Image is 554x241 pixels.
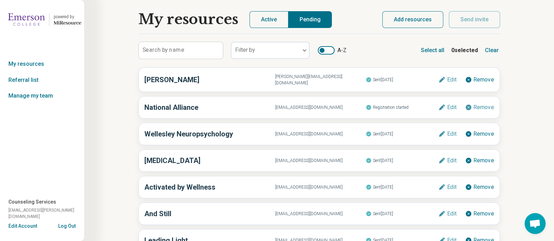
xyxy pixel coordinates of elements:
[366,129,438,139] span: Sent [DATE]
[473,158,494,163] span: Remove
[288,11,332,28] button: Pending
[382,11,443,28] button: Add resources
[275,211,366,217] span: [EMAIL_ADDRESS][DOMAIN_NAME]
[473,184,494,190] span: Remove
[318,46,347,55] label: A-Z
[366,103,438,112] span: Registration started
[275,131,366,137] span: [EMAIL_ADDRESS][DOMAIN_NAME]
[275,184,366,190] span: [EMAIL_ADDRESS][DOMAIN_NAME]
[438,130,456,137] button: Edit
[275,157,366,164] span: [EMAIL_ADDRESS][DOMAIN_NAME]
[58,222,76,228] button: Log Out
[54,14,81,20] div: powered by
[484,45,500,56] button: Clear
[465,184,494,191] button: Remove
[419,45,446,56] button: Select all
[438,104,456,111] button: Edit
[144,182,275,192] h3: Activated by Wellness
[449,11,500,28] button: Send invite
[525,213,546,234] div: Open chat
[8,11,45,28] img: Emerson College
[465,76,494,83] button: Remove
[144,102,275,113] h3: National Alliance
[438,76,456,83] button: Edit
[447,131,456,137] span: Edit
[366,75,438,84] span: Sent [DATE]
[465,104,494,111] button: Remove
[438,184,456,191] button: Edit
[144,129,275,139] h3: Wellesley Neuropsychology
[249,11,288,28] button: Active
[447,77,456,83] span: Edit
[438,210,456,217] button: Edit
[235,47,255,53] label: Filter by
[366,209,438,218] span: Sent [DATE]
[8,198,56,206] span: Counseling Services
[473,105,494,110] span: Remove
[447,158,456,163] span: Edit
[473,211,494,217] span: Remove
[465,130,494,137] button: Remove
[144,208,275,219] h3: And Still
[366,183,438,192] span: Sent [DATE]
[447,211,456,217] span: Edit
[366,156,438,165] span: Sent [DATE]
[8,207,84,220] span: [EMAIL_ADDRESS][PERSON_NAME][DOMAIN_NAME]
[275,104,366,111] span: [EMAIL_ADDRESS][DOMAIN_NAME]
[3,11,81,28] a: Emerson Collegepowered by
[451,46,478,55] b: 0 selected
[473,77,494,83] span: Remove
[138,11,238,28] h1: My resources
[143,47,184,53] label: Search by name
[447,105,456,110] span: Edit
[447,184,456,190] span: Edit
[465,210,494,217] button: Remove
[275,73,366,86] span: [PERSON_NAME][EMAIL_ADDRESS][DOMAIN_NAME]
[473,131,494,137] span: Remove
[465,157,494,164] button: Remove
[438,157,456,164] button: Edit
[144,75,275,85] h3: [PERSON_NAME]
[8,222,37,230] button: Edit Account
[144,155,275,166] h3: [MEDICAL_DATA]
